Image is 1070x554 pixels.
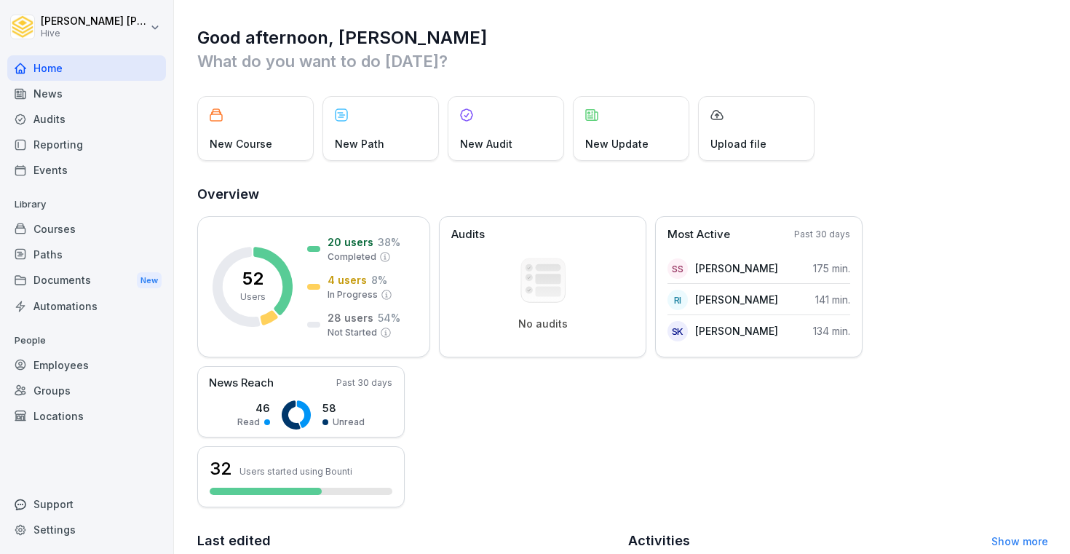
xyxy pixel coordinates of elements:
p: New Path [335,136,384,151]
a: Reporting [7,132,166,157]
a: Employees [7,352,166,378]
p: What do you want to do [DATE]? [197,50,1048,73]
p: 141 min. [815,292,850,307]
p: 52 [242,270,263,288]
p: Past 30 days [794,228,850,241]
p: Upload file [710,136,766,151]
p: Not Started [328,326,377,339]
a: Groups [7,378,166,403]
div: New [137,272,162,289]
p: Past 30 days [336,376,392,389]
p: News Reach [209,375,274,392]
h2: Last edited [197,531,618,551]
h2: Activities [628,531,690,551]
div: SK [667,321,688,341]
a: News [7,81,166,106]
a: Show more [991,535,1048,547]
p: In Progress [328,288,378,301]
a: Courses [7,216,166,242]
p: 58 [322,400,365,416]
div: RI [667,290,688,310]
p: Users [240,290,266,304]
p: 38 % [378,234,400,250]
p: New Update [585,136,649,151]
p: 46 [237,400,270,416]
p: Most Active [667,226,730,243]
p: [PERSON_NAME] [695,292,778,307]
p: New Audit [460,136,512,151]
p: New Course [210,136,272,151]
a: Paths [7,242,166,267]
div: SS [667,258,688,279]
p: No audits [518,317,568,331]
p: 20 users [328,234,373,250]
a: Locations [7,403,166,429]
p: Audits [451,226,485,243]
p: Users started using Bounti [239,466,352,477]
p: 54 % [378,310,400,325]
h2: Overview [197,184,1048,205]
a: Events [7,157,166,183]
a: Automations [7,293,166,319]
p: [PERSON_NAME] [695,261,778,276]
p: Hive [41,28,147,39]
p: Unread [333,416,365,429]
p: Read [237,416,260,429]
a: Settings [7,517,166,542]
p: 175 min. [813,261,850,276]
p: 8 % [371,272,387,288]
div: Documents [7,267,166,294]
p: People [7,329,166,352]
a: Home [7,55,166,81]
a: DocumentsNew [7,267,166,294]
p: Library [7,193,166,216]
p: 28 users [328,310,373,325]
p: 134 min. [813,323,850,339]
a: Audits [7,106,166,132]
p: [PERSON_NAME] [PERSON_NAME] [41,15,147,28]
div: Support [7,491,166,517]
p: 4 users [328,272,367,288]
p: Completed [328,250,376,264]
h3: 32 [210,456,232,481]
h1: Good afternoon, [PERSON_NAME] [197,26,1048,50]
p: [PERSON_NAME] [695,323,778,339]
